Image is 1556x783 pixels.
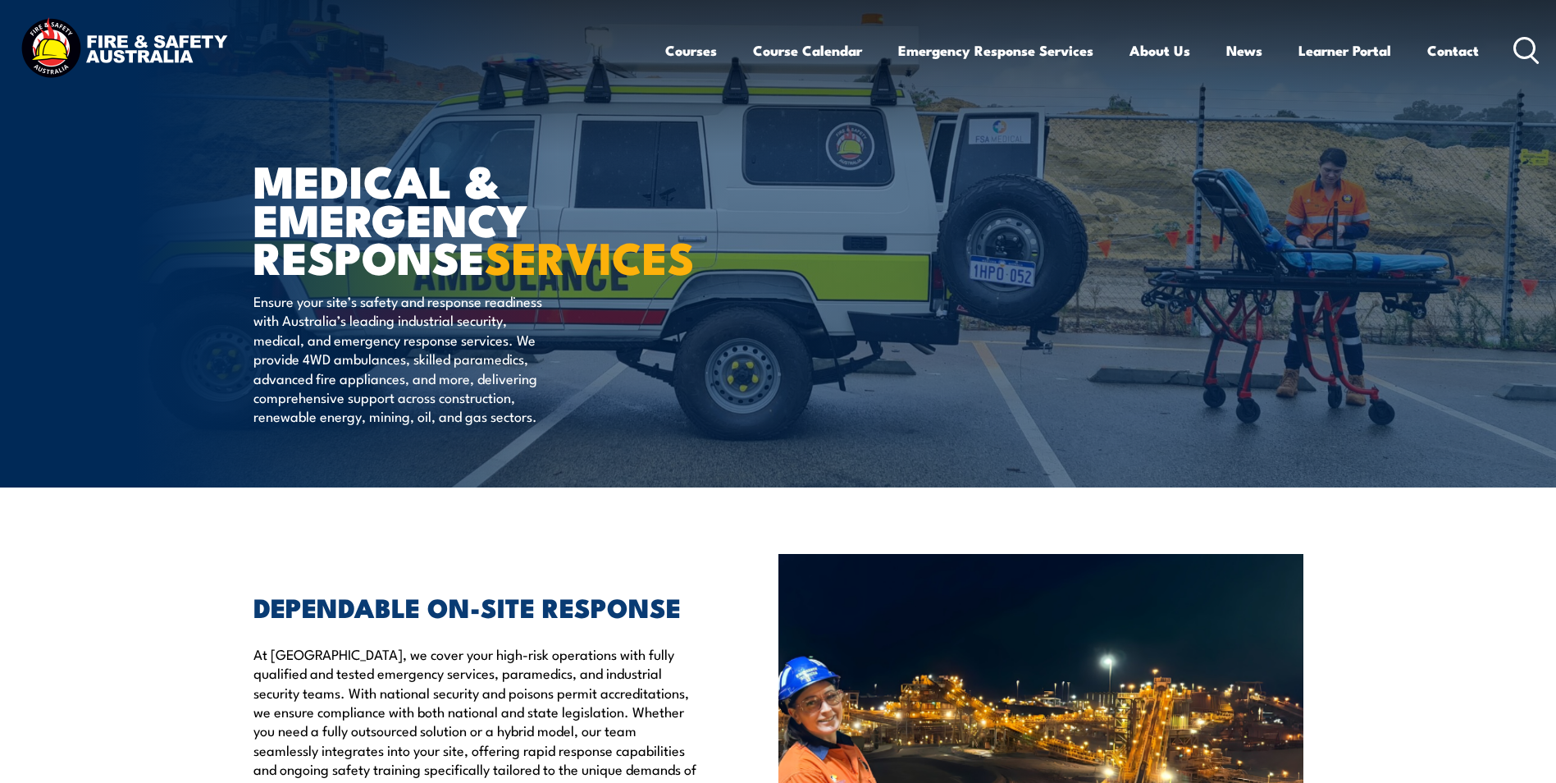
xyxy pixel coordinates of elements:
[1298,29,1391,72] a: Learner Portal
[898,29,1093,72] a: Emergency Response Services
[1129,29,1190,72] a: About Us
[1226,29,1262,72] a: News
[253,595,703,618] h2: DEPENDABLE ON-SITE RESPONSE
[1427,29,1479,72] a: Contact
[665,29,717,72] a: Courses
[485,222,695,290] strong: SERVICES
[753,29,862,72] a: Course Calendar
[253,291,553,426] p: Ensure your site’s safety and response readiness with Australia’s leading industrial security, me...
[253,161,659,276] h1: MEDICAL & EMERGENCY RESPONSE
